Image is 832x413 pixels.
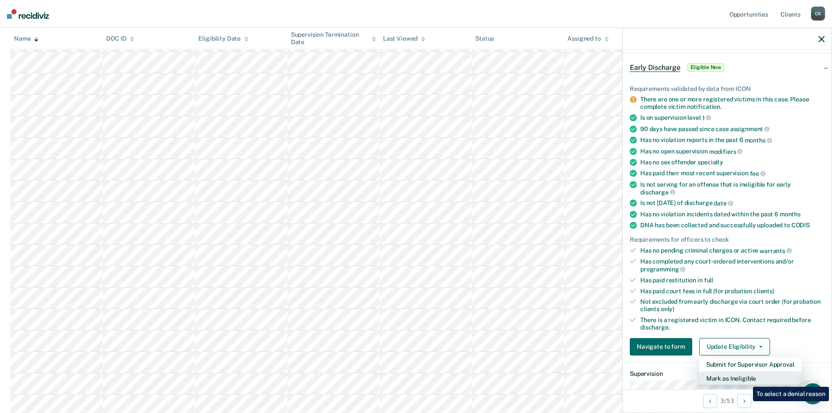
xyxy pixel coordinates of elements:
div: 3 / 53 [623,389,832,412]
span: programming [640,266,685,273]
div: DOC ID [106,35,134,42]
span: months [745,137,772,144]
button: Mark as Ineligible [699,371,801,385]
div: Not excluded from early discharge via court order (for probation clients [640,298,825,313]
span: fee [750,170,766,177]
div: Has completed any court-ordered interventions and/or [640,258,825,273]
span: 1 [702,114,711,121]
span: Eligible Now [687,63,725,72]
div: Has paid their most recent supervision [640,170,825,177]
img: Recidiviz [7,9,49,19]
button: Update Eligibility [699,338,770,355]
span: CODIS [791,222,810,229]
span: months [780,211,801,218]
div: Is not serving for an offense that is ineligible for early [640,181,825,196]
span: only) [661,305,674,312]
div: Last Viewed [383,35,425,42]
div: DNA has been collected and successfully uploaded to [640,222,825,229]
span: discharge [640,188,675,195]
div: Assigned to [567,35,608,42]
div: Eligibility Date [198,35,249,42]
button: Next Opportunity [737,394,751,408]
dt: Supervision [630,370,825,377]
div: Is not [DATE] of discharge [640,199,825,207]
span: assignment [730,125,770,132]
div: Has no open supervision [640,147,825,155]
div: Has no sex offender [640,159,825,166]
span: specialty [697,159,723,166]
button: Navigate to form [630,338,692,355]
span: date [714,200,733,207]
button: Submit for Supervisor Approval [699,357,801,371]
div: There is a registered victim in ICON. Contact required before [640,316,825,331]
button: Previous Opportunity [703,394,717,408]
div: 90 days have passed since case [640,125,825,133]
div: Has paid restitution in [640,276,825,284]
span: clients) [753,287,774,294]
div: Open Intercom Messenger [802,383,823,404]
div: Requirements for officers to check [630,236,825,243]
div: C K [811,7,825,21]
span: discharge. [640,323,670,330]
div: Is on supervision level [640,114,825,122]
div: Status [475,35,494,42]
span: modifiers [709,148,743,155]
div: Has paid court fees in full (for probation [640,287,825,295]
div: Name [14,35,38,42]
span: full [704,276,713,283]
div: There are one or more registered victims in this case. Please complete victim notification. [640,96,825,111]
a: Navigate to form link [630,338,696,355]
div: Requirements validated by data from ICON [630,85,825,92]
div: Has no violation reports in the past 6 [640,136,825,144]
div: Supervision Termination Date [291,31,376,46]
div: Early DischargeEligible Now [623,53,832,81]
span: Early Discharge [630,63,680,72]
span: warrants [760,247,792,254]
div: Has no violation incidents dated within the past 6 [640,211,825,218]
div: Has no pending criminal charges or active [640,246,825,254]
